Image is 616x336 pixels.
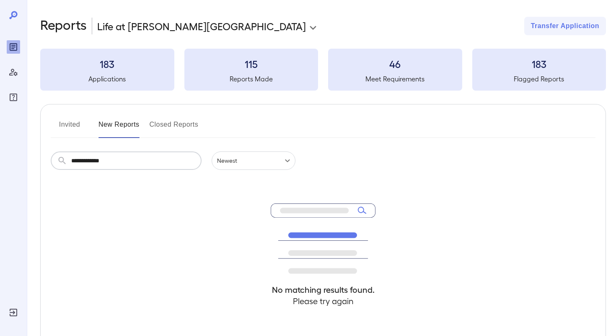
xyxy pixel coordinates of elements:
h2: Reports [40,17,87,35]
h3: 183 [472,57,606,70]
div: Manage Users [7,65,20,79]
div: Reports [7,40,20,54]
button: Invited [51,118,88,138]
h5: Meet Requirements [328,74,462,84]
div: FAQ [7,91,20,104]
p: Life at [PERSON_NAME][GEOGRAPHIC_DATA] [97,19,306,33]
h4: No matching results found. [271,284,375,295]
h4: Please try again [271,295,375,307]
h3: 183 [40,57,174,70]
button: Transfer Application [524,17,606,35]
h5: Reports Made [184,74,318,84]
h3: 46 [328,57,462,70]
button: New Reports [98,118,140,138]
div: Newest [212,151,295,170]
h3: 115 [184,57,318,70]
h5: Flagged Reports [472,74,606,84]
summary: 183Applications115Reports Made46Meet Requirements183Flagged Reports [40,49,606,91]
h5: Applications [40,74,174,84]
div: Log Out [7,306,20,319]
button: Closed Reports [150,118,199,138]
